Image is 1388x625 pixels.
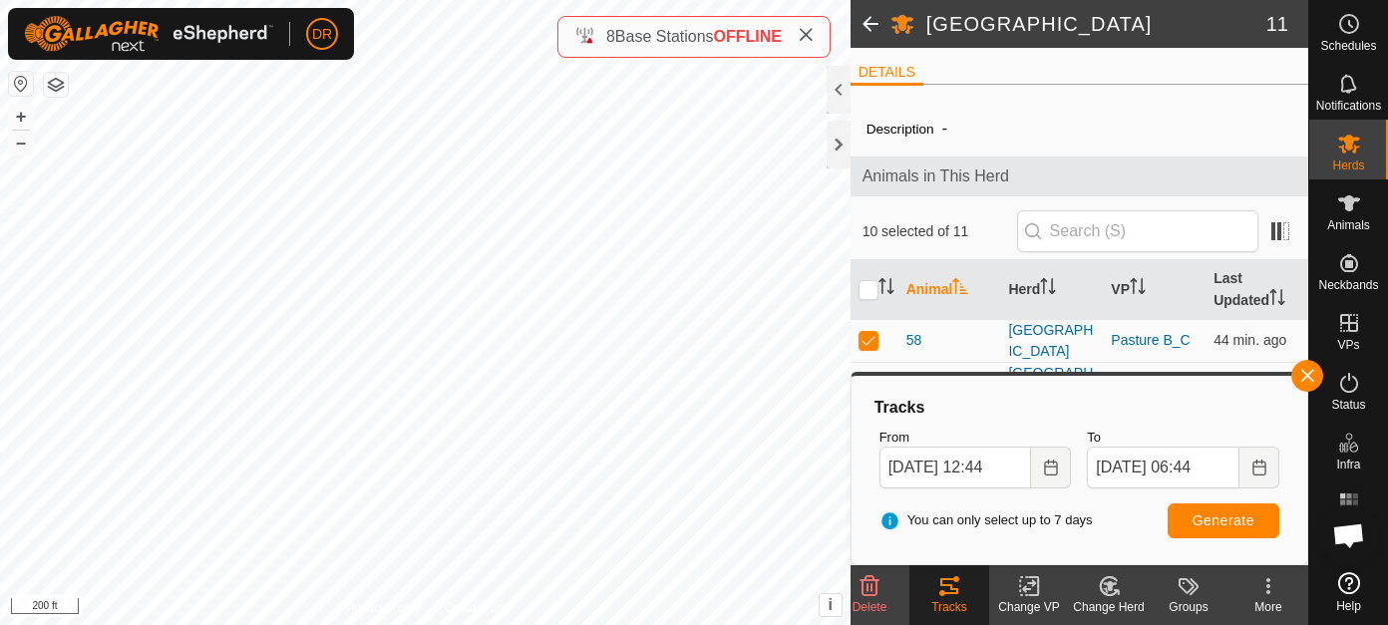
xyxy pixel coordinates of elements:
button: Reset Map [9,72,33,96]
div: [GEOGRAPHIC_DATA] [1008,320,1095,362]
input: Search (S) [1017,210,1258,252]
button: Choose Date [1031,447,1071,488]
label: From [879,428,1072,448]
div: [GEOGRAPHIC_DATA] [1008,363,1095,405]
span: 58 [906,330,922,351]
span: - [934,112,955,145]
a: Privacy Policy [346,599,421,617]
span: Sep 24, 2025, 1:03 PM [1214,332,1286,348]
th: VP [1103,260,1206,320]
a: Contact Us [445,599,504,617]
span: Animals [1327,219,1370,231]
div: Change VP [989,598,1069,616]
div: Tracks [871,396,1287,420]
button: + [9,105,33,129]
button: Map Layers [44,73,68,97]
li: DETAILS [851,62,923,86]
span: i [828,596,832,613]
div: Groups [1149,598,1228,616]
span: OFFLINE [714,28,782,45]
span: 10 selected of 11 [863,221,1017,242]
span: Status [1331,399,1365,411]
button: Choose Date [1239,447,1279,488]
button: – [9,131,33,155]
span: You can only select up to 7 days [879,510,1093,530]
label: To [1087,428,1279,448]
span: Delete [853,600,887,614]
div: Open chat [1319,505,1379,565]
span: Notifications [1316,100,1381,112]
label: Description [867,122,934,137]
span: 11 [1266,9,1288,39]
div: More [1228,598,1308,616]
span: DR [312,24,332,45]
span: 8 [606,28,615,45]
button: Generate [1168,503,1279,538]
span: Base Stations [615,28,714,45]
img: Gallagher Logo [24,16,273,52]
p-sorticon: Activate to sort [1040,281,1056,297]
th: Last Updated [1206,260,1308,320]
div: Tracks [909,598,989,616]
span: Generate [1193,512,1254,528]
h2: [GEOGRAPHIC_DATA] [926,12,1266,36]
th: Herd [1000,260,1103,320]
span: Help [1336,600,1361,612]
a: Help [1309,564,1388,620]
button: i [820,594,842,616]
p-sorticon: Activate to sort [1269,292,1285,308]
span: Schedules [1320,40,1376,52]
span: Neckbands [1318,279,1378,291]
p-sorticon: Activate to sort [1130,281,1146,297]
th: Animal [898,260,1001,320]
span: Infra [1336,459,1360,470]
span: Herds [1332,159,1364,171]
span: VPs [1337,339,1359,351]
div: Change Herd [1069,598,1149,616]
p-sorticon: Activate to sort [952,281,968,297]
span: Animals in This Herd [863,164,1296,188]
p-sorticon: Activate to sort [878,281,894,297]
a: Pasture B_C [1111,332,1190,348]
